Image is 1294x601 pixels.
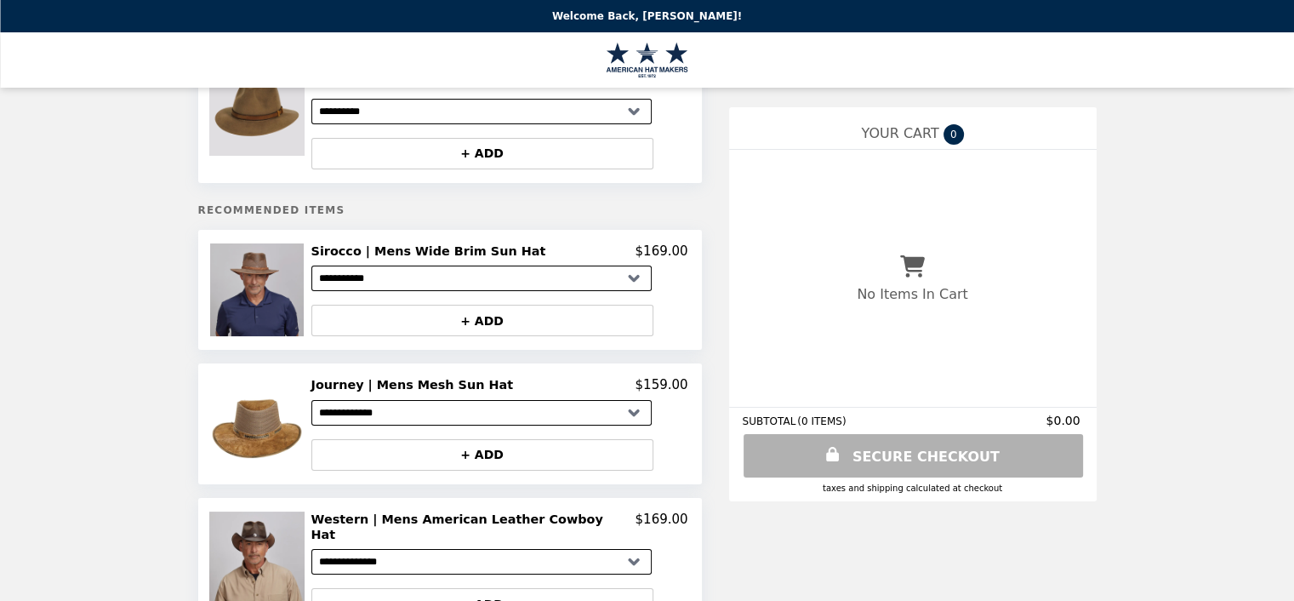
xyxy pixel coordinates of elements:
[311,99,652,124] select: Select a product variant
[635,377,687,392] p: $159.00
[311,549,652,575] select: Select a product variant
[743,415,798,427] span: SUBTOTAL
[857,286,967,302] p: No Items In Cart
[311,377,521,392] h2: Journey | Mens Mesh Sun Hat
[198,204,702,216] h5: Recommended Items
[797,415,846,427] span: ( 0 ITEMS )
[861,125,938,141] span: YOUR CART
[311,512,636,543] h2: Western | Mens American Leather Cowboy Hat
[635,243,687,259] p: $169.00
[311,138,653,169] button: + ADD
[210,377,307,470] img: Journey | Mens Mesh Sun Hat
[311,266,652,291] select: Select a product variant
[552,10,742,22] p: Welcome Back, [PERSON_NAME]!
[1046,414,1082,427] span: $0.00
[311,305,653,336] button: + ADD
[209,60,309,156] img: Moab | Mens Crushable Wool Felt Safari Hat with Leather Band
[311,243,553,259] h2: Sirocco | Mens Wide Brim Sun Hat
[743,484,1083,493] div: Taxes and Shipping calculated at checkout
[607,43,687,77] img: Brand Logo
[311,400,652,426] select: Select a product variant
[635,512,687,543] p: $169.00
[311,439,653,471] button: + ADD
[210,243,307,336] img: Sirocco | Mens Wide Brim Sun Hat
[943,124,964,145] span: 0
